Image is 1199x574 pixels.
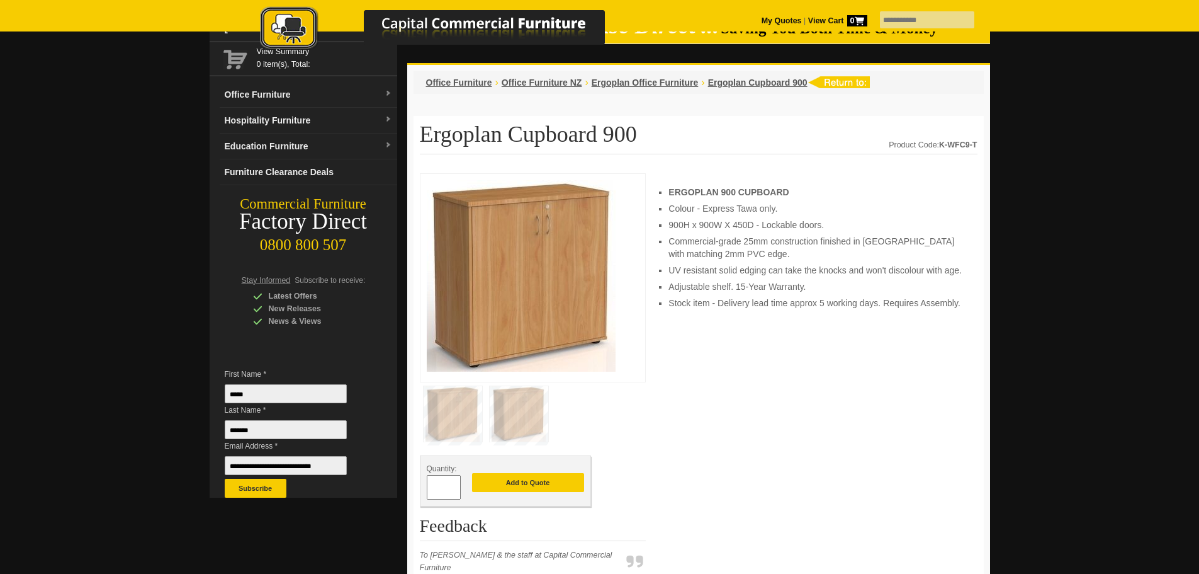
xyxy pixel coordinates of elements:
h2: Feedback [420,517,646,541]
input: First Name * [225,384,347,403]
img: Capital Commercial Furniture Logo [225,6,666,52]
li: Commercial-grade 25mm construction finished in [GEOGRAPHIC_DATA] with matching 2mm PVC edge. [668,235,964,260]
li: Colour - Express Tawa only. [668,202,964,215]
span: 0 [847,15,867,26]
li: Stock item - Delivery lead time approx 5 working days. Requires Assembly. [668,297,964,309]
a: View Cart0 [806,16,867,25]
img: dropdown [385,90,392,98]
button: Subscribe [225,479,286,498]
a: Ergoplan Cupboard 900 [708,77,808,88]
span: Last Name * [225,404,366,416]
a: Furniture Clearance Deals [220,159,397,185]
a: Office Furnituredropdown [220,82,397,108]
a: Hospitality Furnituredropdown [220,108,397,134]
a: Education Furnituredropdown [220,134,397,159]
span: Quantity: [427,464,457,473]
span: First Name * [225,368,366,381]
li: 900H x 900W X 450D - Lockable doors. [668,219,964,231]
strong: ERGOPLAN 900 CUPBOARD [668,187,789,197]
span: Stay Informed [242,276,291,285]
div: 0800 800 507 [210,230,397,254]
div: Product Code: [889,139,977,151]
a: Office Furniture NZ [502,77,582,88]
span: Email Address * [225,440,366,452]
input: Email Address * [225,456,347,475]
li: › [701,76,704,89]
a: Ergoplan Office Furniture [592,77,699,88]
span: Subscribe to receive: [295,276,365,285]
h1: Ergoplan Cupboard 900 [420,122,977,154]
div: Factory Direct [210,213,397,231]
div: New Releases [253,302,373,315]
img: dropdown [385,116,392,123]
a: Capital Commercial Furniture Logo [225,6,666,56]
strong: View Cart [808,16,867,25]
li: › [495,76,498,89]
img: Ergoplan Cupboard 900 [427,180,616,372]
img: dropdown [385,142,392,149]
strong: K-WFC9-T [939,141,977,149]
a: Office Furniture [426,77,492,88]
div: Latest Offers [253,290,373,302]
li: › [585,76,588,89]
button: Add to Quote [472,473,584,492]
div: Commercial Furniture [210,195,397,213]
a: My Quotes [762,16,802,25]
li: UV resistant solid edging can take the knocks and won't discolour with age. [668,264,964,277]
div: News & Views [253,315,373,328]
img: return to [808,76,870,88]
li: Adjustable shelf. 15-Year Warranty. [668,280,964,293]
input: Last Name * [225,420,347,439]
